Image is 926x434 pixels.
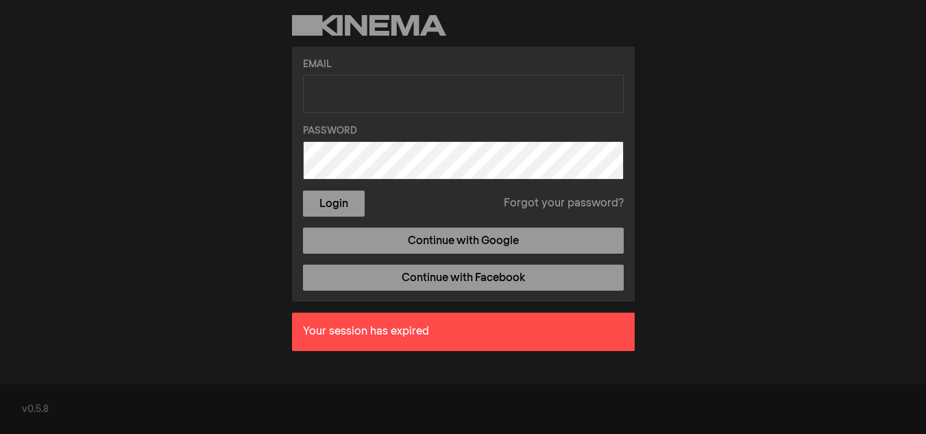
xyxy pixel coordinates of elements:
[303,58,624,72] label: Email
[303,228,624,254] a: Continue with Google
[303,191,365,217] button: Login
[303,265,624,291] a: Continue with Facebook
[504,195,624,212] a: Forgot your password?
[303,124,624,138] label: Password
[22,402,904,417] div: v0.5.8
[292,313,635,351] div: Your session has expired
